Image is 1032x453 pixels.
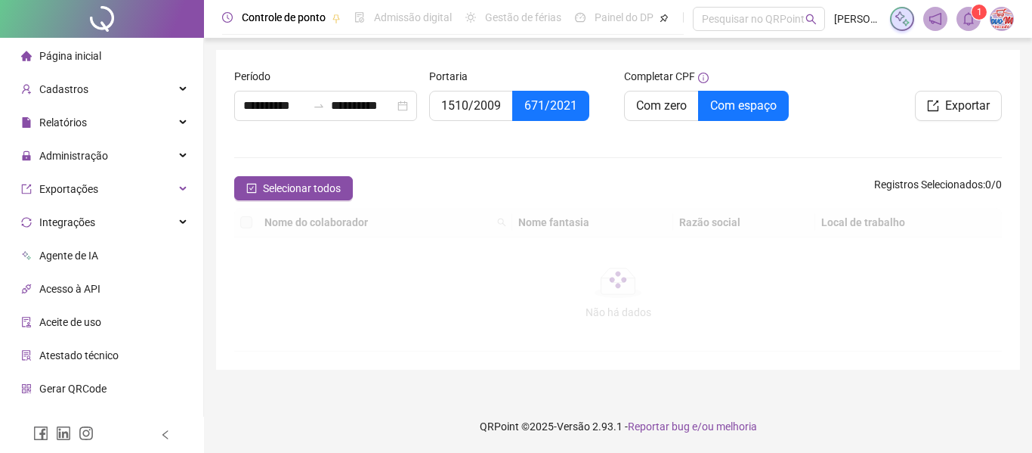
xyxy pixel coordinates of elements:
[222,12,233,23] span: clock-circle
[21,51,32,61] span: home
[56,426,71,441] span: linkedin
[524,98,577,113] span: 671/2021
[557,420,590,433] span: Versão
[39,283,100,295] span: Acesso à API
[834,11,881,27] span: [PERSON_NAME]
[39,150,108,162] span: Administração
[595,11,653,23] span: Painel do DP
[354,12,365,23] span: file-done
[636,98,687,113] span: Com zero
[21,184,32,194] span: export
[710,98,777,113] span: Com espaço
[39,416,88,428] span: Financeiro
[21,383,32,394] span: qrcode
[21,317,32,327] span: audit
[246,183,257,194] span: check-square
[21,117,32,128] span: file
[915,91,1002,121] button: Exportar
[39,83,88,95] span: Cadastros
[33,426,48,441] span: facebook
[39,250,98,262] span: Agente de IA
[945,97,990,115] span: Exportar
[21,217,32,228] span: sync
[805,14,817,25] span: search
[927,100,939,112] span: export
[928,12,942,26] span: notification
[313,100,325,112] span: to
[698,73,709,83] span: info-circle
[628,420,757,433] span: Reportar bug e/ou melhoria
[39,183,98,195] span: Exportações
[990,8,1013,30] img: 30682
[441,98,501,113] span: 1510/2009
[313,100,325,112] span: swap-right
[624,68,695,85] span: Completar CPF
[575,12,586,23] span: dashboard
[682,12,693,23] span: book
[977,7,982,17] span: 1
[874,176,1002,200] span: : 0 / 0
[962,12,975,26] span: bell
[234,68,270,85] span: Período
[39,383,107,395] span: Gerar QRCode
[429,68,468,85] span: Portaria
[39,316,101,328] span: Aceite de uso
[21,84,32,95] span: user-add
[160,430,171,440] span: left
[39,50,101,62] span: Página inicial
[972,5,987,20] sup: 1
[894,11,910,27] img: sparkle-icon.fc2bf0ac1784a2077858766a79e2daf3.svg
[79,426,94,441] span: instagram
[263,180,341,197] span: Selecionar todos
[874,178,983,191] span: Registros Selecionados
[21,150,32,161] span: lock
[465,12,476,23] span: sun
[660,14,669,23] span: pushpin
[332,14,341,23] span: pushpin
[485,11,561,23] span: Gestão de férias
[39,216,95,228] span: Integrações
[242,11,326,23] span: Controle de ponto
[39,349,119,361] span: Atestado técnico
[204,400,1032,453] footer: QRPoint © 2025 - 2.93.1 -
[234,176,353,200] button: Selecionar todos
[39,116,87,129] span: Relatórios
[21,284,32,294] span: api
[21,350,32,361] span: solution
[374,11,452,23] span: Admissão digital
